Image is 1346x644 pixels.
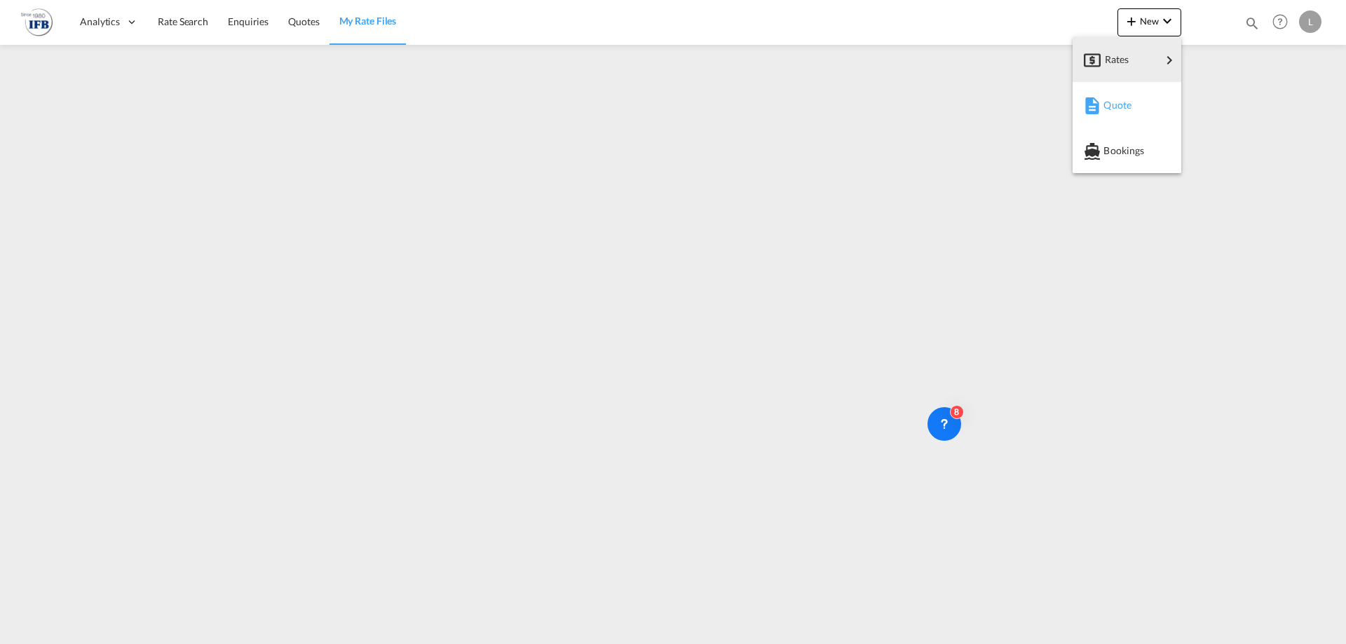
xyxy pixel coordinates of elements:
[1084,88,1170,123] div: Quote
[1103,91,1119,119] span: Quote
[1073,128,1181,173] button: Bookings
[1084,133,1170,168] div: Bookings
[1103,137,1119,165] span: Bookings
[1161,52,1178,69] md-icon: icon-chevron-right
[1073,82,1181,128] button: Quote
[1105,46,1122,74] span: Rates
